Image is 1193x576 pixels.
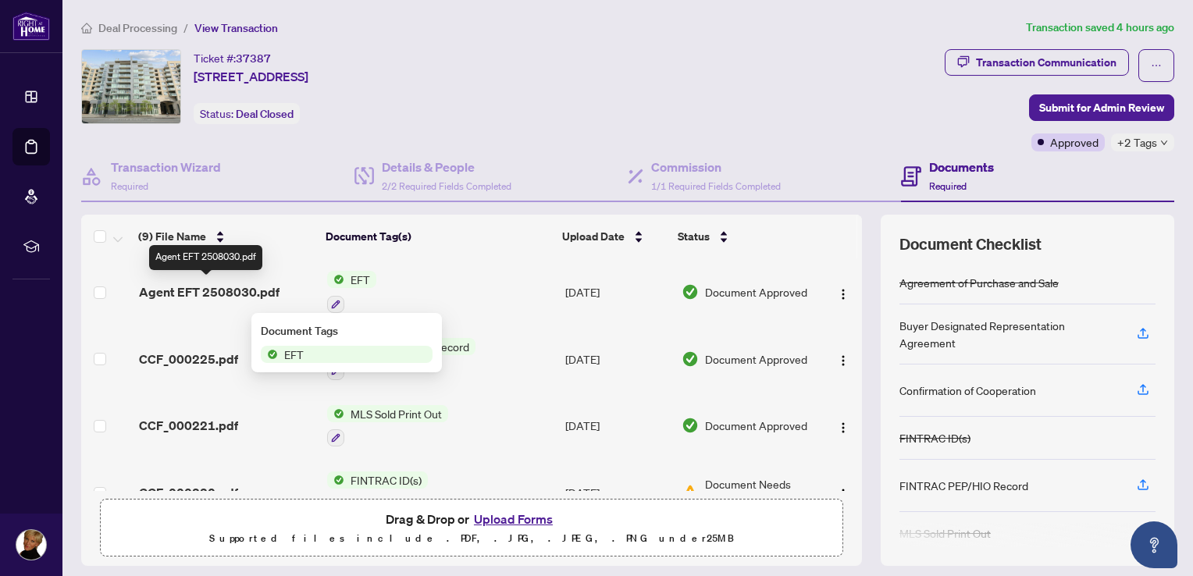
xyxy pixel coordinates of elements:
[382,180,511,192] span: 2/2 Required Fields Completed
[111,158,221,176] h4: Transaction Wizard
[899,382,1036,399] div: Confirmation of Cooperation
[469,509,557,529] button: Upload Forms
[705,417,807,434] span: Document Approved
[327,405,344,422] img: Status Icon
[682,350,699,368] img: Document Status
[682,417,699,434] img: Document Status
[1050,133,1099,151] span: Approved
[831,279,856,304] button: Logo
[139,350,238,368] span: CCF_000225.pdf
[344,271,376,288] span: EFT
[945,49,1129,76] button: Transaction Communication
[1151,60,1162,71] span: ellipsis
[98,21,177,35] span: Deal Processing
[899,477,1028,494] div: FINTRAC PEP/HIO Record
[1029,94,1174,121] button: Submit for Admin Review
[837,288,849,300] img: Logo
[831,413,856,438] button: Logo
[1117,133,1157,151] span: +2 Tags
[183,19,188,37] li: /
[929,158,994,176] h4: Documents
[705,350,807,368] span: Document Approved
[327,271,376,313] button: Status IconEFT
[327,471,532,514] button: Status IconFINTRAC ID(s)
[344,471,428,489] span: FINTRAC ID(s)
[132,215,319,258] th: (9) File Name
[111,180,148,192] span: Required
[82,50,180,123] img: IMG-X12132386_1.jpg
[16,530,46,560] img: Profile Icon
[278,346,310,363] span: EFT
[559,393,675,460] td: [DATE]
[139,283,280,301] span: Agent EFT 2508030.pdf
[678,228,710,245] span: Status
[837,354,849,367] img: Logo
[559,258,675,325] td: [DATE]
[327,271,344,288] img: Status Icon
[831,347,856,372] button: Logo
[12,12,50,41] img: logo
[899,233,1042,255] span: Document Checklist
[236,107,294,121] span: Deal Closed
[344,405,448,422] span: MLS Sold Print Out
[1039,95,1164,120] span: Submit for Admin Review
[559,325,675,393] td: [DATE]
[705,475,814,510] span: Document Needs Work
[899,274,1059,291] div: Agreement of Purchase and Sale
[831,480,856,505] button: Logo
[1131,521,1177,568] button: Open asap
[929,180,967,192] span: Required
[682,484,699,501] img: Document Status
[386,509,557,529] span: Drag & Drop or
[705,283,807,300] span: Document Approved
[556,215,671,258] th: Upload Date
[110,529,833,548] p: Supported files include .PDF, .JPG, .JPEG, .PNG under 25 MB
[976,50,1116,75] div: Transaction Communication
[562,228,625,245] span: Upload Date
[1160,139,1168,147] span: down
[139,483,238,502] span: CCF_000220.pdf
[327,471,344,489] img: Status Icon
[194,67,308,86] span: [STREET_ADDRESS]
[194,103,300,124] div: Status:
[559,459,675,526] td: [DATE]
[194,21,278,35] span: View Transaction
[382,158,511,176] h4: Details & People
[651,180,781,192] span: 1/1 Required Fields Completed
[139,416,238,435] span: CCF_000221.pdf
[261,322,433,340] div: Document Tags
[651,158,781,176] h4: Commission
[261,346,278,363] img: Status Icon
[671,215,816,258] th: Status
[194,49,271,67] div: Ticket #:
[319,215,556,258] th: Document Tag(s)
[837,421,849,434] img: Logo
[138,228,206,245] span: (9) File Name
[837,488,849,500] img: Logo
[236,52,271,66] span: 37387
[682,283,699,300] img: Document Status
[81,23,92,34] span: home
[101,500,842,557] span: Drag & Drop orUpload FormsSupported files include .PDF, .JPG, .JPEG, .PNG under25MB
[327,405,448,447] button: Status IconMLS Sold Print Out
[899,317,1118,351] div: Buyer Designated Representation Agreement
[899,429,970,446] div: FINTRAC ID(s)
[1026,19,1174,37] article: Transaction saved 4 hours ago
[149,245,262,270] div: Agent EFT 2508030.pdf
